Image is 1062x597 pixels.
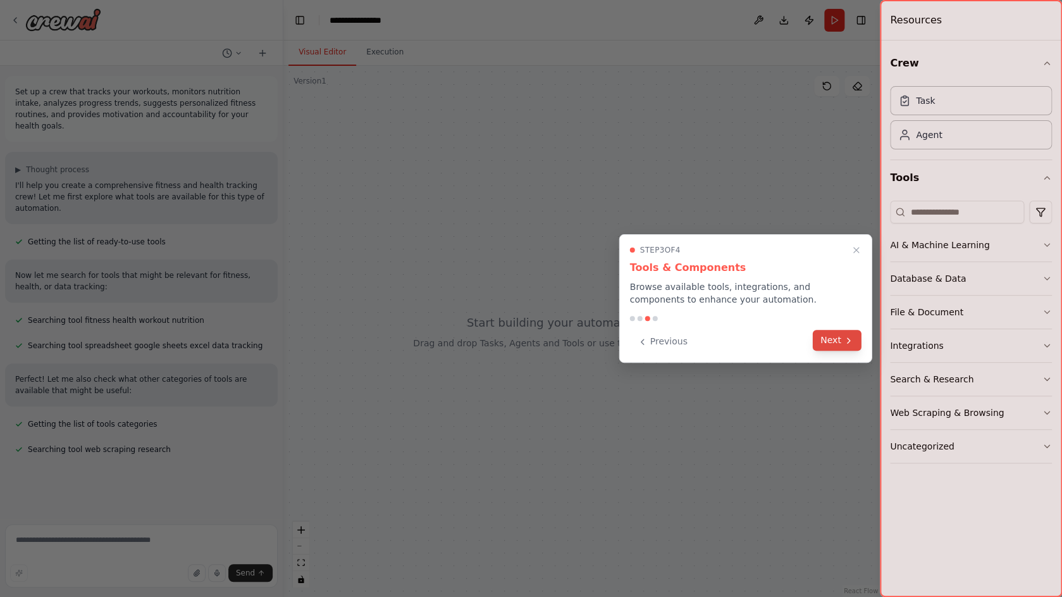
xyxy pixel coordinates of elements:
button: Hide left sidebar [291,11,309,29]
h3: Tools & Components [630,260,861,275]
p: Browse available tools, integrations, and components to enhance your automation. [630,280,861,306]
span: Step 3 of 4 [640,245,681,255]
button: Next [813,330,861,351]
button: Close walkthrough [849,242,864,258]
button: Previous [630,331,695,352]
